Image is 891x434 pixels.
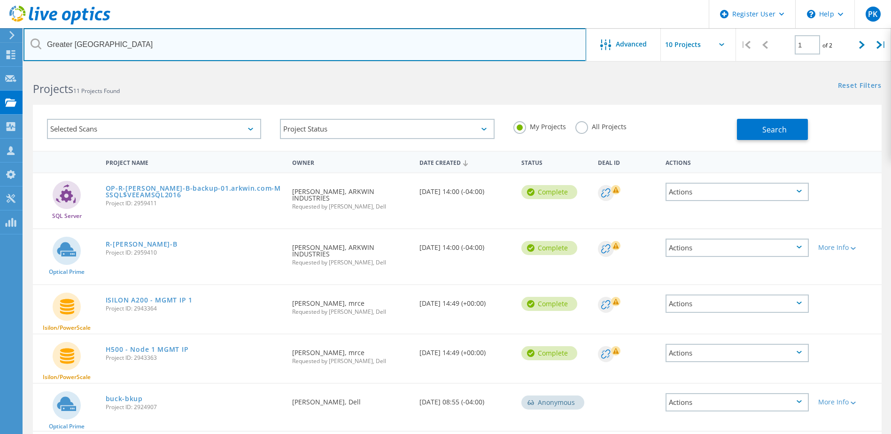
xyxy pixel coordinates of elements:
[106,306,283,311] span: Project ID: 2943364
[292,204,410,209] span: Requested by [PERSON_NAME], Dell
[106,404,283,410] span: Project ID: 2924907
[106,297,193,303] a: ISILON A200 - MGMT IP 1
[666,294,809,313] div: Actions
[43,325,91,331] span: Isilon/PowerScale
[818,244,877,251] div: More Info
[415,334,517,365] div: [DATE] 14:49 (+00:00)
[521,241,577,255] div: Complete
[106,241,178,248] a: R-[PERSON_NAME]-B
[737,119,808,140] button: Search
[106,250,283,256] span: Project ID: 2959410
[292,309,410,315] span: Requested by [PERSON_NAME], Dell
[838,82,882,90] a: Reset Filters
[287,229,415,275] div: [PERSON_NAME], ARKWIN INDUSTRIES
[822,41,832,49] span: of 2
[661,153,814,170] div: Actions
[616,41,647,47] span: Advanced
[415,173,517,204] div: [DATE] 14:00 (-04:00)
[513,121,566,130] label: My Projects
[575,121,627,130] label: All Projects
[762,124,787,135] span: Search
[106,346,189,353] a: H500 - Node 1 MGMT IP
[818,399,877,405] div: More Info
[287,334,415,373] div: [PERSON_NAME], mrce
[521,185,577,199] div: Complete
[872,28,891,62] div: |
[521,395,584,410] div: Anonymous
[106,185,283,198] a: OP-R-[PERSON_NAME]-B-backup-01.arkwin.com-MSSQL$VEEAMSQL2016
[106,201,283,206] span: Project ID: 2959411
[287,153,415,170] div: Owner
[280,119,494,139] div: Project Status
[287,384,415,415] div: [PERSON_NAME], Dell
[292,358,410,364] span: Requested by [PERSON_NAME], Dell
[666,344,809,362] div: Actions
[101,153,288,170] div: Project Name
[33,81,73,96] b: Projects
[517,153,593,170] div: Status
[415,384,517,415] div: [DATE] 08:55 (-04:00)
[593,153,661,170] div: Deal Id
[415,285,517,316] div: [DATE] 14:49 (+00:00)
[666,183,809,201] div: Actions
[49,424,85,429] span: Optical Prime
[106,395,143,402] a: buck-bkup
[23,28,586,61] input: Search projects by name, owner, ID, company, etc
[287,285,415,324] div: [PERSON_NAME], mrce
[868,10,877,18] span: PK
[736,28,755,62] div: |
[415,229,517,260] div: [DATE] 14:00 (-04:00)
[73,87,120,95] span: 11 Projects Found
[43,374,91,380] span: Isilon/PowerScale
[666,239,809,257] div: Actions
[52,213,82,219] span: SQL Server
[521,297,577,311] div: Complete
[287,173,415,219] div: [PERSON_NAME], ARKWIN INDUSTRIES
[47,119,261,139] div: Selected Scans
[49,269,85,275] span: Optical Prime
[292,260,410,265] span: Requested by [PERSON_NAME], Dell
[521,346,577,360] div: Complete
[9,20,110,26] a: Live Optics Dashboard
[106,355,283,361] span: Project ID: 2943363
[666,393,809,411] div: Actions
[415,153,517,171] div: Date Created
[807,10,815,18] svg: \n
